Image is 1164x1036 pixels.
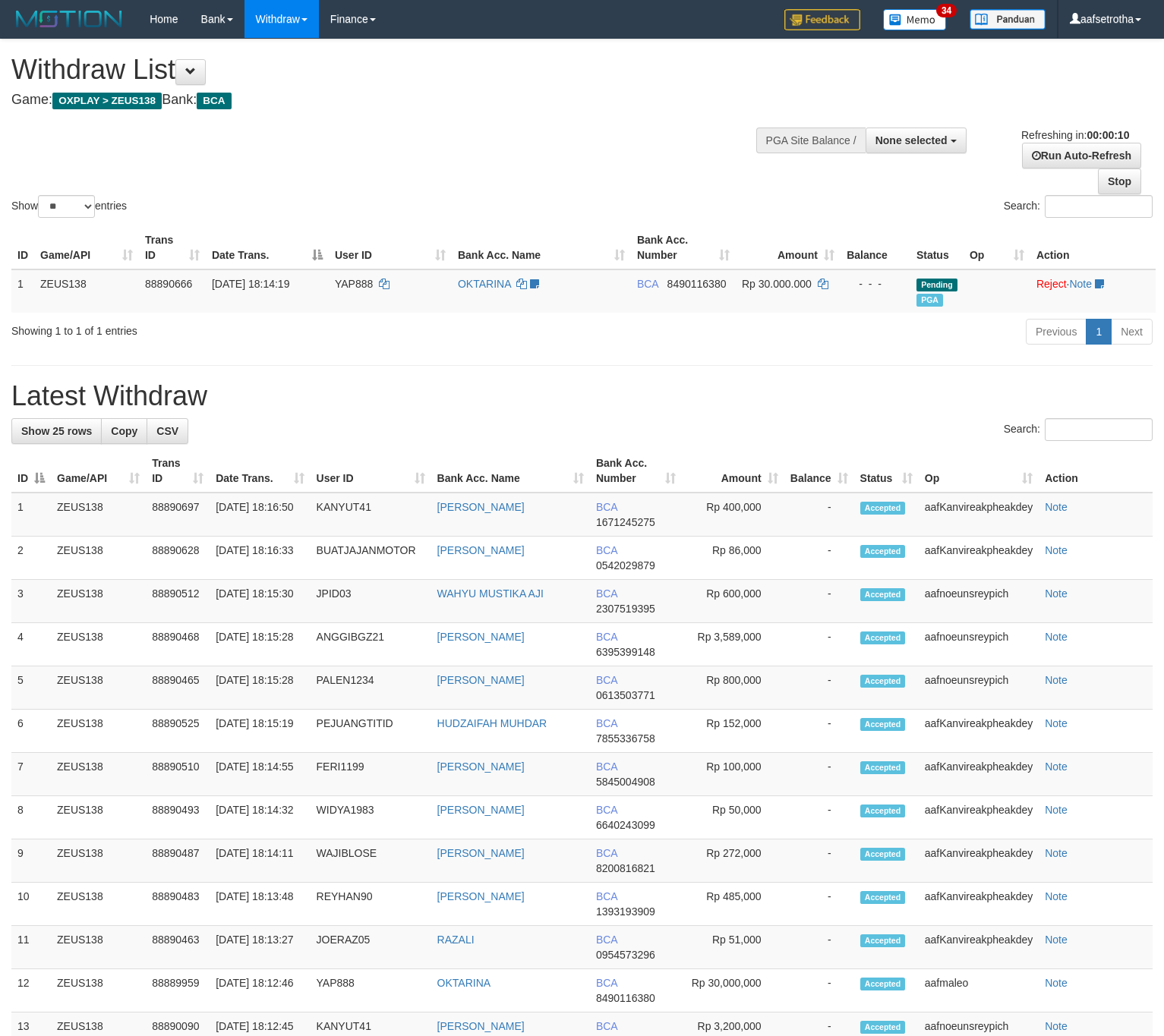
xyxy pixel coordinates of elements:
td: - [784,839,854,883]
td: Rp 485,000 [682,883,784,926]
th: Status: activate to sort column ascending [854,449,919,493]
span: OXPLAY > ZEUS138 [52,93,162,109]
th: Status [910,226,964,269]
td: 88890697 [146,493,210,537]
td: - [784,493,854,537]
td: ZEUS138 [51,753,146,796]
span: BCA [637,278,658,290]
span: CSV [156,425,178,437]
span: Accepted [860,978,906,990]
td: Rp 600,000 [682,580,784,623]
span: Refreshing in: [1021,129,1129,141]
td: Rp 100,000 [682,753,784,796]
a: Next [1111,319,1153,345]
th: Trans ID: activate to sort column ascending [139,226,206,269]
td: 5 [11,666,51,710]
span: BCA [596,717,617,729]
span: Copy 1393193909 to clipboard [596,905,655,918]
a: [PERSON_NAME] [437,631,525,643]
th: User ID: activate to sort column ascending [329,226,452,269]
span: Copy 8200816821 to clipboard [596,862,655,874]
td: - [784,580,854,623]
th: Game/API: activate to sort column ascending [51,449,146,493]
th: Bank Acc. Name: activate to sort column ascending [431,449,590,493]
a: Note [1045,977,1068,989]
span: Copy 0542029879 to clipboard [596,559,655,572]
a: [PERSON_NAME] [437,890,525,902]
td: [DATE] 18:15:19 [210,710,310,753]
td: - [784,710,854,753]
a: Reject [1036,278,1067,290]
td: aafnoeunsreypich [919,623,1039,666]
td: - [784,883,854,926]
td: ZEUS138 [51,537,146,580]
a: Note [1045,847,1068,859]
a: [PERSON_NAME] [437,501,525,513]
a: Stop [1098,168,1141,194]
span: Accepted [860,718,906,731]
span: Accepted [860,1021,906,1034]
td: 11 [11,926,51,969]
td: 10 [11,883,51,926]
th: Date Trans.: activate to sort column descending [206,226,329,269]
span: BCA [596,631,617,643]
td: [DATE] 18:15:28 [210,623,310,666]
td: 88890525 [146,710,210,753]
td: ZEUS138 [51,710,146,753]
th: Amount: activate to sort column ascending [736,226,841,269]
a: OKTARINA [458,278,511,290]
td: aafKanvireakpheakdey [919,926,1039,969]
td: aafKanvireakpheakdey [919,710,1039,753]
a: Note [1045,890,1068,902]
a: Previous [1026,319,1087,345]
td: PEJUANGTITID [311,710,431,753]
td: 3 [11,580,51,623]
span: Accepted [860,545,906,558]
td: aafKanvireakpheakdey [919,796,1039,839]
a: Copy [101,418,147,444]
a: [PERSON_NAME] [437,544,525,556]
span: Accepted [860,675,906,688]
td: - [784,753,854,796]
td: [DATE] 18:14:55 [210,753,310,796]
td: [DATE] 18:14:32 [210,796,310,839]
th: ID: activate to sort column descending [11,449,51,493]
td: PALEN1234 [311,666,431,710]
span: BCA [596,1020,617,1032]
td: Rp 152,000 [682,710,784,753]
td: 88890510 [146,753,210,796]
a: Note [1045,501,1068,513]
span: Accepted [860,848,906,861]
td: [DATE] 18:15:28 [210,666,310,710]
td: ZEUS138 [51,580,146,623]
td: Rp 51,000 [682,926,784,969]
span: Copy 5845004908 to clipboard [596,776,655,788]
td: 9 [11,839,51,883]
th: Op: activate to sort column ascending [919,449,1039,493]
span: Rp 30.000.000 [742,278,812,290]
a: HUDZAIFAH MUHDAR [437,717,547,729]
td: 88890463 [146,926,210,969]
img: Feedback.jpg [784,9,860,30]
span: Copy 8490116380 to clipboard [596,992,655,1004]
span: 34 [936,4,957,17]
td: ZEUS138 [51,839,146,883]
td: ZEUS138 [51,623,146,666]
td: Rp 30,000,000 [682,969,784,1012]
td: 88890512 [146,580,210,623]
a: Note [1045,934,1068,946]
div: - - - [847,276,904,291]
span: Marked by aafmaleo [916,294,943,307]
td: YAP888 [311,969,431,1012]
span: Copy 2307519395 to clipboard [596,603,655,615]
span: BCA [596,804,617,816]
span: BCA [197,93,231,109]
a: Note [1045,544,1068,556]
div: PGA Site Balance / [756,128,866,153]
a: Note [1045,587,1068,600]
td: WIDYA1983 [311,796,431,839]
a: Note [1045,674,1068,686]
td: ZEUS138 [34,269,139,313]
span: [DATE] 18:14:19 [212,278,289,290]
a: [PERSON_NAME] [437,760,525,773]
